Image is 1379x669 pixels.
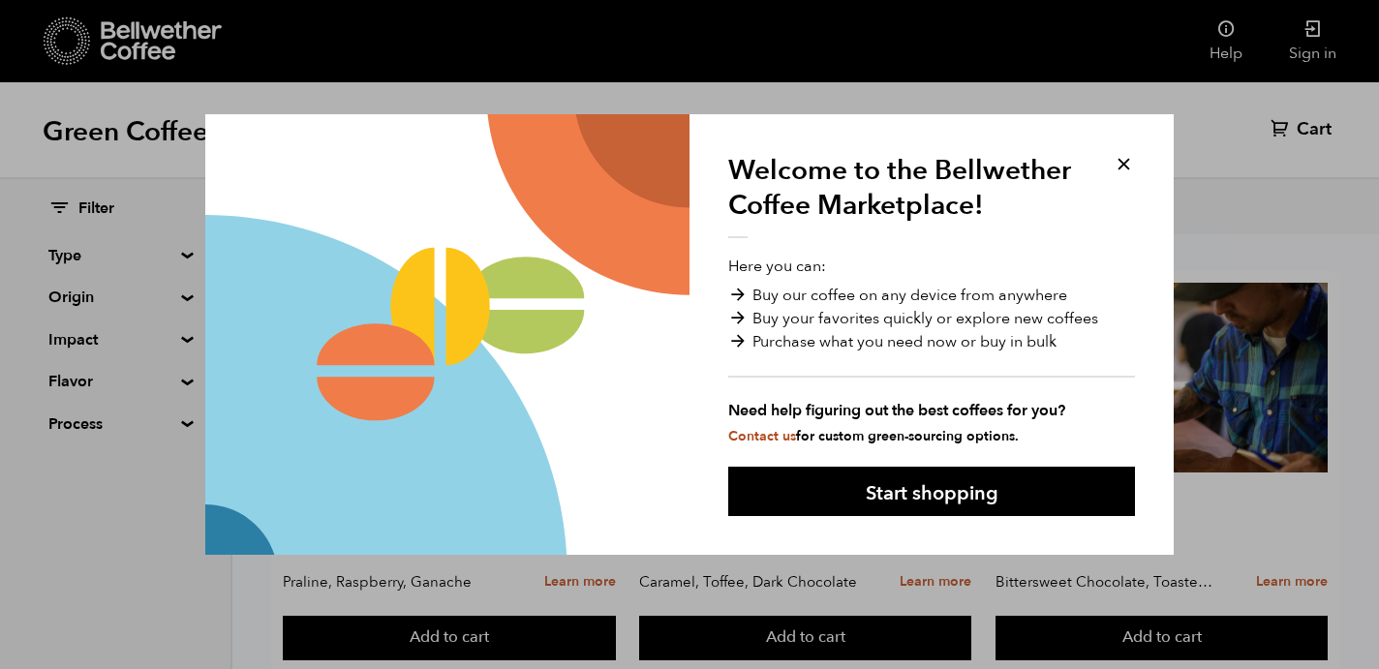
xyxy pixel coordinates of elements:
button: Start shopping [728,467,1135,516]
li: Purchase what you need now or buy in bulk [728,330,1135,353]
small: for custom green-sourcing options. [728,427,1019,445]
p: Here you can: [728,255,1135,446]
a: Contact us [728,427,796,445]
h1: Welcome to the Bellwether Coffee Marketplace! [728,153,1087,238]
li: Buy our coffee on any device from anywhere [728,284,1135,307]
strong: Need help figuring out the best coffees for you? [728,399,1135,422]
li: Buy your favorites quickly or explore new coffees [728,307,1135,330]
